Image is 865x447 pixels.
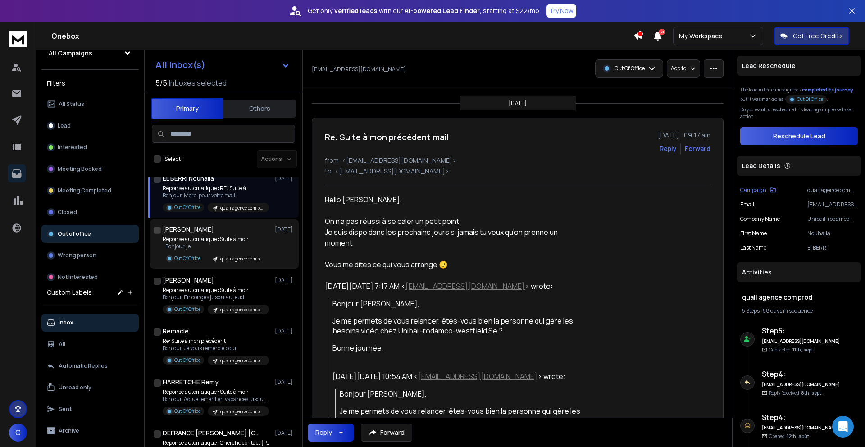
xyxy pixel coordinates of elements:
[762,338,841,345] h6: [EMAIL_ADDRESS][DOMAIN_NAME]
[275,175,295,182] p: [DATE]
[787,433,809,439] span: 12th, août
[163,243,269,250] p: Bonjour, je
[163,378,219,387] h1: HARRETCHE Remy
[740,106,858,120] p: Do you want to reschedule this lead again, please take action.
[41,379,139,397] button: Unread only
[220,408,264,415] p: quali agence com prod
[275,429,295,437] p: [DATE]
[59,100,84,108] p: All Status
[762,325,841,336] h6: Step 5 :
[220,357,264,364] p: quali agence com prod
[769,390,823,397] p: Reply Received
[47,288,92,297] h3: Custom Labels
[312,66,406,73] p: [EMAIL_ADDRESS][DOMAIN_NAME]
[275,328,295,335] p: [DATE]
[163,174,214,183] h1: EL BERRI Nouhaila
[740,127,858,145] button: Reschedule Lead
[155,78,167,88] span: 5 / 5
[275,277,295,284] p: [DATE]
[807,215,858,223] p: Unibail-rodamco-westfield Se
[41,422,139,440] button: Archive
[58,187,111,194] p: Meeting Completed
[334,6,377,15] strong: verified leads
[740,87,858,103] div: The lead in the campaign has but it was marked as .
[59,384,91,391] p: Unread only
[163,439,271,447] p: Réponse automatique : Cherche contact [PERSON_NAME]
[332,316,588,336] div: Je me permets de vous relancer, êtes-vous bien la personne qui gère les besoins vidéo chez Unibai...
[325,259,588,270] div: Vous me dites ce qui vous arrange 🙂
[315,428,332,437] div: Reply
[742,161,780,170] p: Lead Details
[763,307,813,315] span: 58 days in sequence
[163,429,262,438] h1: DEFRANCE [PERSON_NAME] [CEIDF]
[509,100,527,107] p: [DATE]
[163,192,269,199] p: Bonjour, Merci pour votre mail.
[174,255,200,262] p: Out Of Office
[163,396,271,403] p: Bonjour, Actuellement en vacances jusqu'au
[151,98,223,119] button: Primary
[801,390,823,396] span: 8th, sept.
[275,379,295,386] p: [DATE]
[325,131,448,143] h1: Re: Suite à mon précédent mail
[58,209,77,216] p: Closed
[807,230,858,237] p: Nouhaila
[308,424,354,442] button: Reply
[163,287,269,294] p: Réponse automatique : Suite à mon
[220,306,264,313] p: quali agence com prod
[163,327,189,336] h1: Remacle
[740,187,776,194] button: Campaign
[155,60,205,69] h1: All Inbox(s)
[220,205,264,211] p: quali agence com prod
[148,56,297,74] button: All Inbox(s)
[807,244,858,251] p: El BERRI
[742,307,856,315] div: |
[418,371,537,381] a: [EMAIL_ADDRESS][DOMAIN_NAME]
[615,65,645,72] p: Out Of Office
[41,314,139,332] button: Inbox
[546,4,576,18] button: Try Now
[275,226,295,233] p: [DATE]
[58,144,87,151] p: Interested
[41,77,139,90] h3: Filters
[41,203,139,221] button: Closed
[174,306,200,313] p: Out Of Office
[774,27,849,45] button: Get Free Credits
[332,343,588,353] div: Bonne journée,
[361,424,412,442] button: Forward
[549,6,574,15] p: Try Now
[174,204,200,211] p: Out Of Office
[41,268,139,286] button: Not Interested
[405,281,525,291] a: [EMAIL_ADDRESS][DOMAIN_NAME]
[59,427,79,434] p: Archive
[740,201,754,208] p: Email
[659,29,665,35] span: 50
[41,160,139,178] button: Meeting Booked
[163,185,269,192] p: Réponse automatique : RE: Suite à
[332,371,588,382] div: [DATE][DATE] 10:54 AM < > wrote:
[802,87,853,93] span: completed its journey
[660,144,677,153] button: Reply
[762,381,841,388] h6: [EMAIL_ADDRESS][DOMAIN_NAME]
[658,131,710,140] p: [DATE] : 09:17 am
[41,400,139,418] button: Sent
[59,362,108,369] p: Automatic Replies
[9,424,27,442] button: C
[762,369,841,379] h6: Step 4 :
[405,6,481,15] strong: AI-powered Lead Finder,
[9,31,27,47] img: logo
[163,338,269,345] p: Re: Suite à mon précédent
[792,347,815,353] span: 11th, sept.
[332,299,419,309] span: Bonjour [PERSON_NAME],
[807,187,858,194] p: quali agence com prod
[740,244,766,251] p: Last Name
[832,416,854,438] div: Open Intercom Messenger
[742,293,856,302] h1: quali agence com prod
[59,341,65,348] p: All
[41,357,139,375] button: Automatic Replies
[793,32,843,41] p: Get Free Credits
[762,412,841,423] h6: Step 4 :
[174,357,200,364] p: Out Of Office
